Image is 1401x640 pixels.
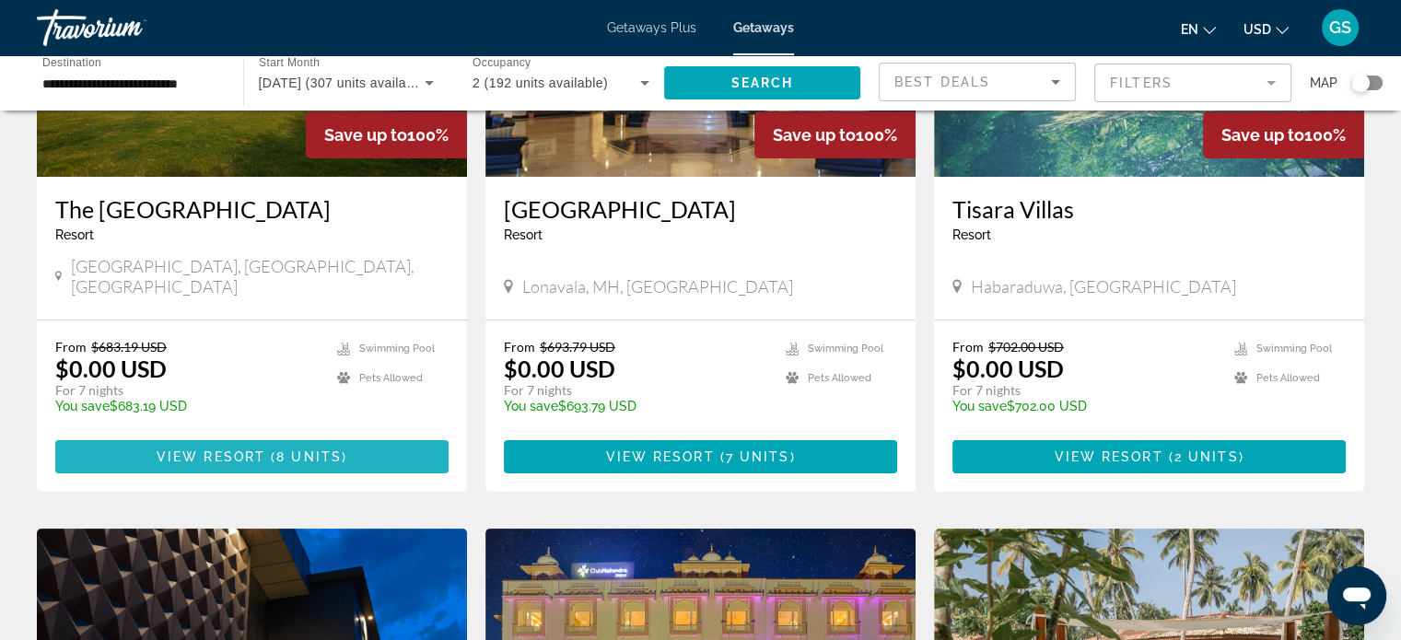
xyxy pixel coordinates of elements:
[157,449,265,464] span: View Resort
[1203,111,1364,158] div: 100%
[42,56,101,68] span: Destination
[988,339,1064,355] span: $702.00 USD
[504,195,897,223] a: [GEOGRAPHIC_DATA]
[1329,18,1351,37] span: GS
[504,382,767,399] p: For 7 nights
[952,355,1064,382] p: $0.00 USD
[55,227,94,242] span: Resort
[276,449,342,464] span: 8 units
[324,125,407,145] span: Save up to
[808,372,871,384] span: Pets Allowed
[952,399,1007,413] span: You save
[265,449,347,464] span: ( )
[1316,8,1364,47] button: User Menu
[259,57,320,69] span: Start Month
[1174,449,1239,464] span: 2 units
[1243,22,1271,37] span: USD
[1310,70,1337,96] span: Map
[1243,16,1289,42] button: Change currency
[504,339,535,355] span: From
[773,125,856,145] span: Save up to
[55,355,167,382] p: $0.00 USD
[726,449,790,464] span: 7 units
[540,339,615,355] span: $693.79 USD
[1327,566,1386,625] iframe: Button to launch messaging window
[730,76,793,90] span: Search
[306,111,467,158] div: 100%
[1181,16,1216,42] button: Change language
[55,399,110,413] span: You save
[1221,125,1304,145] span: Save up to
[504,355,615,382] p: $0.00 USD
[55,195,449,223] a: The [GEOGRAPHIC_DATA]
[664,66,861,99] button: Search
[473,57,531,69] span: Occupancy
[55,382,319,399] p: For 7 nights
[504,399,558,413] span: You save
[1256,343,1332,355] span: Swimming Pool
[71,256,449,297] span: [GEOGRAPHIC_DATA], [GEOGRAPHIC_DATA], [GEOGRAPHIC_DATA]
[808,343,883,355] span: Swimming Pool
[894,75,990,89] span: Best Deals
[607,20,696,35] a: Getaways Plus
[473,76,608,90] span: 2 (192 units available)
[522,276,793,297] span: Lonavala, MH, [GEOGRAPHIC_DATA]
[733,20,794,35] a: Getaways
[715,449,796,464] span: ( )
[605,449,714,464] span: View Resort
[55,399,319,413] p: $683.19 USD
[1054,449,1162,464] span: View Resort
[37,4,221,52] a: Travorium
[952,382,1216,399] p: For 7 nights
[1094,63,1291,103] button: Filter
[55,440,449,473] button: View Resort(8 units)
[952,339,984,355] span: From
[91,339,167,355] span: $683.19 USD
[359,372,423,384] span: Pets Allowed
[952,227,991,242] span: Resort
[504,227,543,242] span: Resort
[259,76,430,90] span: [DATE] (307 units available)
[1256,372,1320,384] span: Pets Allowed
[971,276,1236,297] span: Habaraduwa, [GEOGRAPHIC_DATA]
[1163,449,1244,464] span: ( )
[504,399,767,413] p: $693.79 USD
[504,440,897,473] button: View Resort(7 units)
[1181,22,1198,37] span: en
[952,195,1346,223] a: Tisara Villas
[952,399,1216,413] p: $702.00 USD
[952,440,1346,473] button: View Resort(2 units)
[754,111,916,158] div: 100%
[894,71,1060,93] mat-select: Sort by
[359,343,435,355] span: Swimming Pool
[55,339,87,355] span: From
